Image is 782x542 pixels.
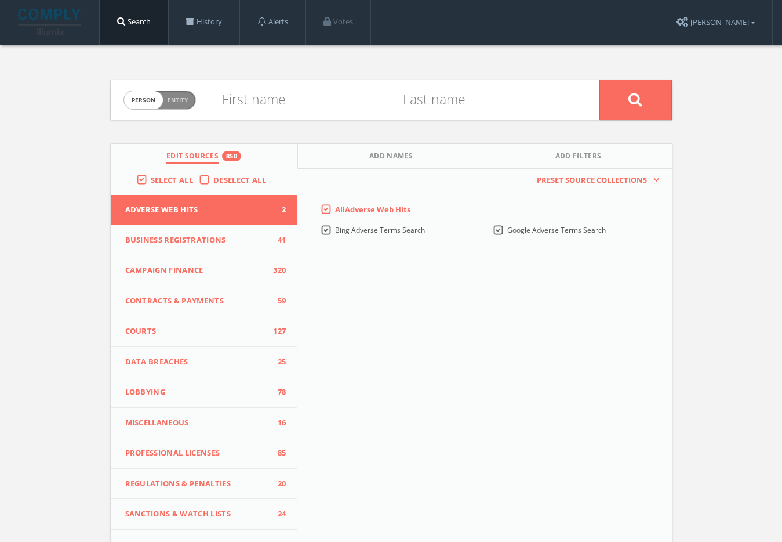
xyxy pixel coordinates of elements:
[335,204,410,215] span: All Adverse Web Hits
[268,417,286,429] span: 16
[111,316,298,347] button: Courts127
[111,469,298,500] button: Regulations & Penalties20
[268,478,286,490] span: 20
[111,499,298,530] button: Sanctions & Watch Lists24
[268,447,286,459] span: 85
[125,508,269,520] span: Sanctions & Watch Lists
[268,234,286,246] span: 41
[111,347,298,378] button: Data Breaches25
[125,478,269,490] span: Regulations & Penalties
[531,175,660,186] button: Preset Source Collections
[18,9,83,35] img: illumis
[124,91,163,109] span: person
[111,438,298,469] button: Professional Licenses85
[125,204,269,216] span: Adverse Web Hits
[111,286,298,317] button: Contracts & Payments59
[111,255,298,286] button: Campaign Finance320
[125,265,269,276] span: Campaign Finance
[268,204,286,216] span: 2
[335,225,425,235] span: Bing Adverse Terms Search
[166,151,219,164] span: Edit Sources
[111,225,298,256] button: Business Registrations41
[555,151,602,164] span: Add Filters
[125,447,269,459] span: Professional Licenses
[111,144,298,169] button: Edit Sources850
[298,144,485,169] button: Add Names
[111,377,298,408] button: Lobbying78
[168,96,188,104] span: Entity
[151,175,193,185] span: Select All
[485,144,672,169] button: Add Filters
[268,386,286,398] span: 78
[125,234,269,246] span: Business Registrations
[213,175,266,185] span: Deselect All
[125,356,269,368] span: Data Breaches
[222,151,241,161] div: 850
[268,295,286,307] span: 59
[111,195,298,225] button: Adverse Web Hits2
[507,225,606,235] span: Google Adverse Terms Search
[111,408,298,439] button: Miscellaneous16
[125,295,269,307] span: Contracts & Payments
[125,386,269,398] span: Lobbying
[125,417,269,429] span: Miscellaneous
[369,151,413,164] span: Add Names
[531,175,653,186] span: Preset Source Collections
[268,326,286,337] span: 127
[125,326,269,337] span: Courts
[268,265,286,276] span: 320
[268,508,286,520] span: 24
[268,356,286,368] span: 25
